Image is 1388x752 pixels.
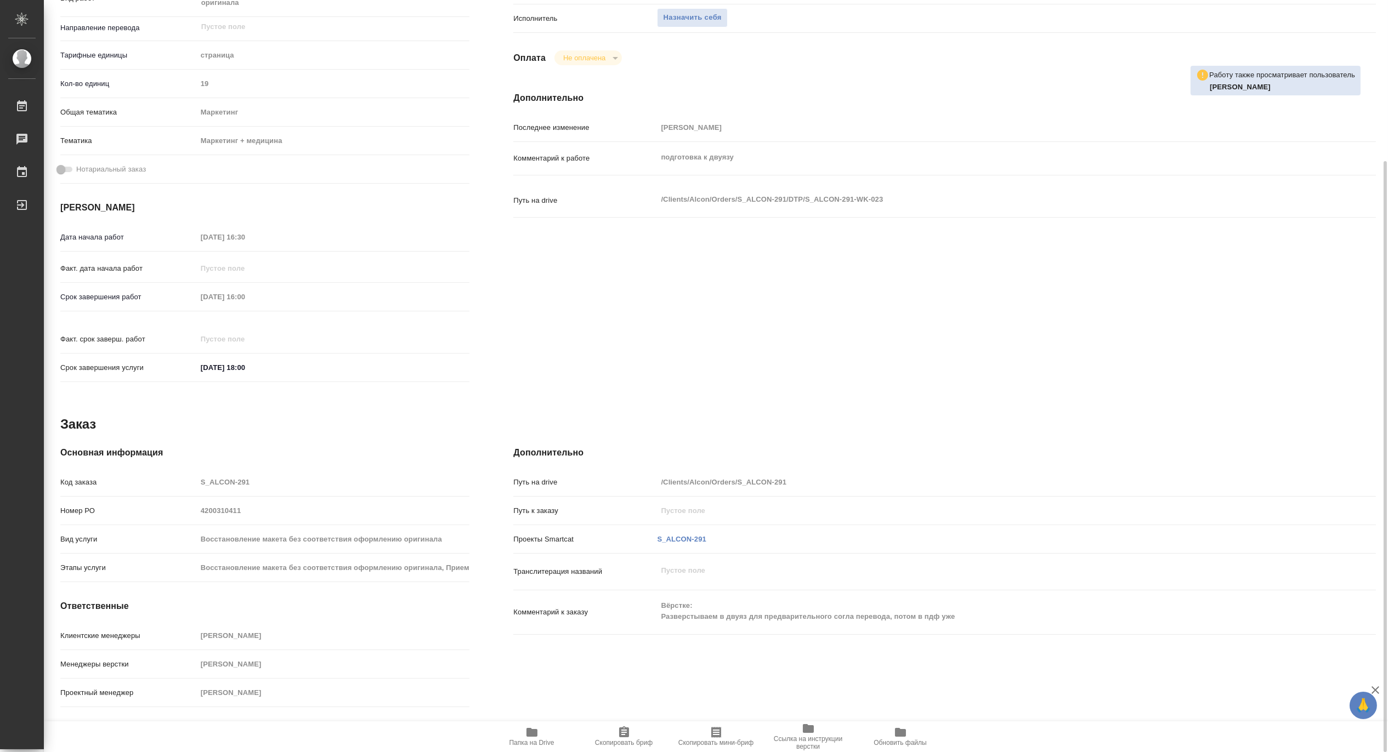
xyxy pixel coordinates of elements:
h4: Основная информация [60,446,469,459]
p: Кол-во единиц [60,78,197,89]
p: Общая тематика [60,107,197,118]
p: Проектный менеджер [60,687,197,698]
input: Пустое поле [197,531,470,547]
input: Пустое поле [197,229,293,245]
button: Папка на Drive [486,721,578,752]
span: 🙏 [1354,694,1373,717]
p: Этапы услуги [60,562,197,573]
b: [PERSON_NAME] [1210,83,1271,91]
h4: Оплата [513,52,546,65]
p: Направление перевода [60,22,197,33]
p: Тарифные единицы [60,50,197,61]
div: страница [197,46,470,65]
input: Пустое поле [197,289,293,305]
button: Назначить себя [657,8,727,27]
div: Не оплачена [554,50,622,65]
button: Ссылка на инструкции верстки [762,721,854,752]
p: Исполнитель [513,13,657,24]
span: Скопировать мини-бриф [678,739,754,747]
input: Пустое поле [197,331,293,347]
p: Последнее изменение [513,122,657,133]
div: Маркетинг + медицина [197,132,470,150]
input: Пустое поле [197,260,293,276]
button: 🙏 [1350,692,1377,719]
span: Назначить себя [663,12,721,24]
p: Менеджеры верстки [60,659,197,670]
button: Скопировать мини-бриф [670,721,762,752]
p: Тематика [60,135,197,146]
input: Пустое поле [197,685,470,700]
input: Пустое поле [200,20,444,33]
h4: Дополнительно [513,446,1376,459]
span: Ссылка на инструкции верстки [769,735,848,750]
h4: Ответственные [60,600,469,613]
input: Пустое поле [197,628,470,643]
input: Пустое поле [197,560,470,576]
p: Код заказа [60,477,197,488]
input: Пустое поле [197,474,470,490]
p: Путь на drive [513,477,657,488]
textarea: Вёрстке: Разверстываем в двуяз для предварительного согла перевода, потом в пдф уже [657,596,1304,626]
input: Пустое поле [657,474,1304,490]
p: Номер РО [60,505,197,516]
input: Пустое поле [657,503,1304,519]
button: Не оплачена [560,53,609,62]
input: Пустое поле [197,656,470,672]
textarea: /Clients/Alcon/Orders/S_ALCON-291/DTP/S_ALCON-291-WK-023 [657,190,1304,209]
p: Срок завершения услуги [60,362,197,373]
input: Пустое поле [657,119,1304,135]
p: Клиентские менеджеры [60,630,197,641]
h4: [PERSON_NAME] [60,201,469,214]
span: Нотариальный заказ [76,164,146,175]
div: Маркетинг [197,103,470,122]
p: Транслитерация названий [513,566,657,577]
a: S_ALCON-291 [657,535,706,543]
input: Пустое поле [197,503,470,519]
p: Комментарий к работе [513,153,657,164]
span: Скопировать бриф [595,739,653,747]
span: Папка на Drive [509,739,554,747]
p: Комментарий к заказу [513,607,657,618]
input: Пустое поле [197,76,470,92]
p: Путь на drive [513,195,657,206]
p: Муталимов Марк [1210,82,1355,93]
textarea: подготовка к двуязу [657,148,1304,167]
p: Дата начала работ [60,232,197,243]
input: ✎ Введи что-нибудь [197,360,293,375]
p: Работу также просматривает пользователь [1209,70,1355,81]
p: Срок завершения работ [60,292,197,303]
p: Факт. срок заверш. работ [60,334,197,345]
p: Вид услуги [60,534,197,545]
p: Проекты Smartcat [513,534,657,545]
button: Обновить файлы [854,721,947,752]
p: Путь к заказу [513,505,657,516]
p: Факт. дата начала работ [60,263,197,274]
h2: Заказ [60,415,96,433]
h4: Дополнительно [513,92,1376,105]
button: Скопировать бриф [578,721,670,752]
span: Обновить файлы [874,739,927,747]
